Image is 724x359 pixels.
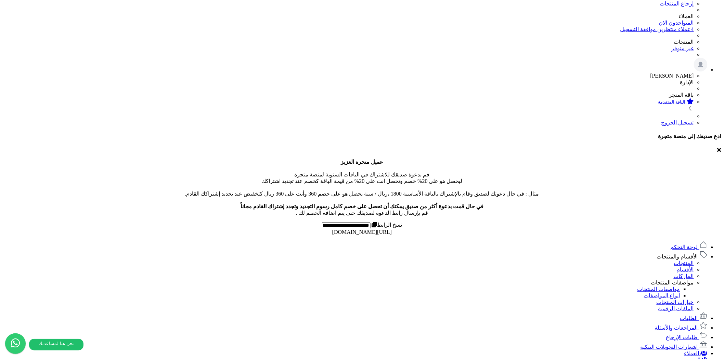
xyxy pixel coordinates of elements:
a: 4عملاء منتظرين موافقة التسجيل [620,26,694,32]
b: عميل متجرة العزيز [341,159,383,165]
li: المنتجات [3,39,694,45]
span: 4 [691,26,694,32]
span: [PERSON_NAME] [650,73,694,79]
li: باقة المتجر [3,92,694,98]
a: المراجعات والأسئلة [655,325,708,331]
a: الأقسام [677,267,694,272]
a: تسجيل الخروج [661,120,694,125]
a: إرجاع المنتجات [660,1,694,6]
label: نسخ الرابط [371,222,402,228]
p: قم بدعوة صديقك للاشتراك في الباقات السنوية لمنصة متجرة ليحصل هو على 20% خصم وتحصل انت على 20% من ... [3,159,721,216]
a: أنواع المواصفات [644,293,680,298]
span: الأقسام والمنتجات [657,254,698,260]
a: الماركات [674,273,694,279]
b: في حال قمت بدعوة أكثر من صديق يمكنك أن تحصل على خصم كامل رسوم التجديد وتجدد إشتراك القادم مجاناً [241,203,483,209]
span: إشعارات التحويلات البنكية [641,344,698,350]
span: الطلبات [680,315,698,321]
div: [URL][DOMAIN_NAME] [3,229,721,235]
a: طلبات الإرجاع [666,334,708,340]
h4: ادع صديقك إلى منصة متجرة [3,133,721,139]
a: الملفات الرقمية [658,306,694,311]
a: الباقة المتقدمة [3,98,694,113]
a: المنتجات [674,260,694,266]
span: لوحة التحكم [671,244,698,250]
a: العملاء [684,350,708,356]
a: المتواجدون الان [659,20,694,26]
small: الباقة المتقدمة [658,99,686,105]
a: مواصفات المنتجات [651,280,694,285]
a: لوحة التحكم [671,244,708,250]
a: خيارات المنتجات [657,299,694,305]
li: الإدارة [3,79,694,85]
a: إشعارات التحويلات البنكية [641,344,708,350]
a: مواصفات المنتجات [637,286,680,292]
span: طلبات الإرجاع [666,334,698,340]
a: الطلبات [680,315,708,321]
li: العملاء [3,13,694,19]
a: غير متوفر [672,45,694,51]
span: العملاء [684,350,699,356]
span: المراجعات والأسئلة [655,325,698,331]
